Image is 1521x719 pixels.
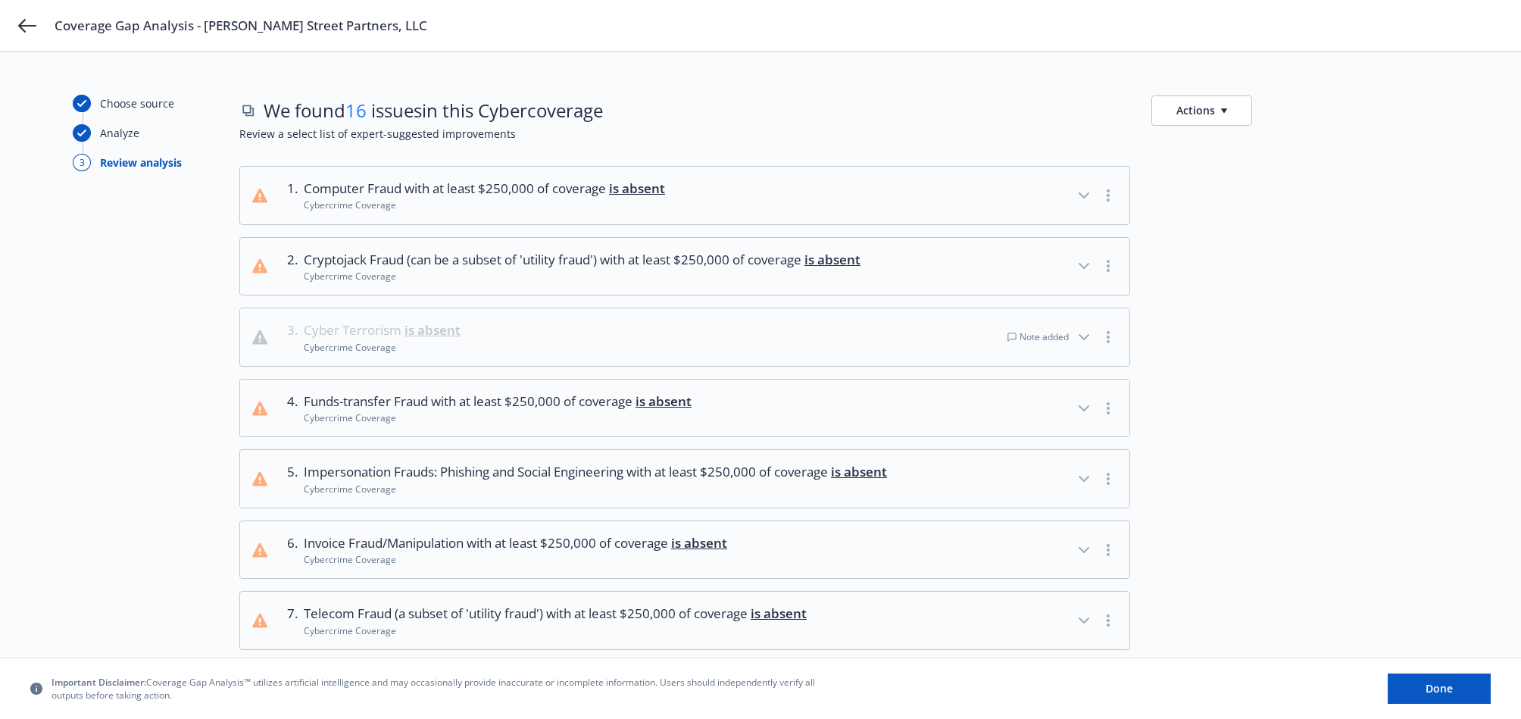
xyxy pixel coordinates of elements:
div: Cybercrime Coverage [304,199,665,211]
div: Cybercrime Coverage [304,553,727,566]
div: Note added [1007,330,1069,343]
div: 5 . [280,462,298,495]
div: 6 . [280,533,298,567]
div: 7 . [280,604,298,637]
div: Cybercrime Coverage [304,341,461,354]
div: 2 . [280,250,298,283]
span: Done [1426,681,1453,696]
span: is absent [404,321,461,339]
div: 3 . [280,320,298,354]
button: Done [1388,674,1491,704]
span: is absent [804,251,860,268]
div: 1 . [280,179,298,212]
div: Cybercrime Coverage [304,624,807,637]
button: 1.Computer Fraud with at least $250,000 of coverage is absentCybercrime Coverage [240,167,1129,224]
span: Review a select list of expert-suggested improvements [239,126,1448,142]
button: 7.Telecom Fraud (a subset of 'utility fraud') with at least $250,000 of coverage is absentCybercr... [240,592,1129,649]
button: Actions [1151,95,1252,126]
button: 2.Cryptojack Fraud (can be a subset of 'utility fraud') with at least $250,000 of coverage is abs... [240,238,1129,295]
div: Cybercrime Coverage [304,483,887,495]
span: is absent [751,605,807,622]
span: Impersonation Frauds: Phishing and Social Engineering with at least $250,000 of coverage [304,462,887,482]
span: We found issues in this Cyber coverage [264,98,603,123]
span: is absent [671,534,727,552]
span: Cryptojack Fraud (can be a subset of 'utility fraud') with at least $250,000 of coverage [304,250,860,270]
div: Cybercrime Coverage [304,270,860,283]
div: 3 [73,154,91,171]
div: Cybercrime Coverage [304,411,692,424]
span: Telecom Fraud (a subset of 'utility fraud') with at least $250,000 of coverage [304,604,807,624]
button: 6.Invoice Fraud/Manipulation with at least $250,000 of coverage is absentCybercrime Coverage [240,521,1129,579]
span: Coverage Gap Analysis - [PERSON_NAME] Street Partners, LLC [55,17,427,35]
div: Choose source [100,95,174,111]
button: 4.Funds-transfer Fraud with at least $250,000 of coverage is absentCybercrime Coverage [240,380,1129,437]
span: Funds-transfer Fraud with at least $250,000 of coverage [304,392,692,411]
span: Computer Fraud with at least $250,000 of coverage [304,179,665,199]
span: 16 [345,98,367,123]
span: Important Disclaimer: [52,676,146,689]
button: 5.Impersonation Frauds: Phishing and Social Engineering with at least $250,000 of coverage is abs... [240,450,1129,508]
span: is absent [831,463,887,480]
span: Cyber Terrorism [304,320,461,340]
span: Invoice Fraud/Manipulation with at least $250,000 of coverage [304,533,727,553]
span: Coverage Gap Analysis™ utilizes artificial intelligence and may occasionally provide inaccurate o... [52,676,824,702]
div: Review analysis [100,155,182,170]
div: 4 . [280,392,298,425]
button: 3.Cyber Terrorism is absentCybercrime CoverageNote added [240,308,1129,366]
div: Analyze [100,125,139,141]
span: is absent [609,180,665,197]
span: is absent [636,392,692,410]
